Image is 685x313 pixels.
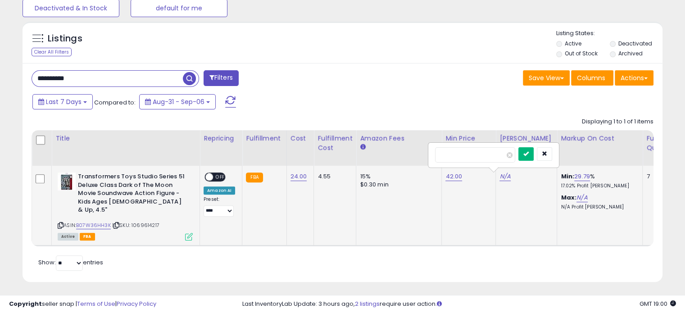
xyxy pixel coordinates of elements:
div: seller snap | | [9,300,156,308]
h5: Listings [48,32,82,45]
button: Columns [571,70,613,86]
div: 15% [360,172,435,181]
b: Min: [561,172,574,181]
a: Privacy Policy [117,299,156,308]
div: Clear All Filters [32,48,72,56]
div: 7 [646,172,674,181]
div: [PERSON_NAME] [499,134,553,143]
div: Preset: [204,196,235,217]
div: Amazon Fees [360,134,438,143]
span: Columns [577,73,605,82]
a: Terms of Use [77,299,115,308]
button: Actions [615,70,653,86]
div: Displaying 1 to 1 of 1 items [582,118,653,126]
a: 29.79 [574,172,590,181]
div: Amazon AI [204,186,235,195]
b: Max: [561,193,576,202]
span: | SKU: 1069614217 [112,222,159,229]
img: 51WdDA0m11L._SL40_.jpg [58,172,76,191]
a: N/A [576,193,587,202]
div: Last InventoryLab Update: 3 hours ago, require user action. [242,300,676,308]
div: % [561,172,635,189]
div: $0.30 min [360,181,435,189]
p: 17.02% Profit [PERSON_NAME] [561,183,635,189]
a: N/A [499,172,510,181]
span: Show: entries [38,258,103,267]
button: Filters [204,70,239,86]
b: Transformers Toys Studio Series 51 Deluxe Class Dark of The Moon Movie Soundwave Action Figure - ... [78,172,187,217]
div: Fulfillable Quantity [646,134,677,153]
label: Archived [618,50,642,57]
span: All listings currently available for purchase on Amazon [58,233,78,240]
div: ASIN: [58,172,193,239]
a: 42.00 [445,172,462,181]
span: Compared to: [94,98,136,107]
label: Deactivated [618,40,652,47]
div: Markup on Cost [561,134,639,143]
div: Fulfillment [246,134,282,143]
span: Aug-31 - Sep-06 [153,97,204,106]
small: FBA [246,172,263,182]
button: Last 7 Days [32,94,93,109]
label: Active [565,40,581,47]
a: B07W36HH3K [76,222,111,229]
a: 2 listings [355,299,380,308]
div: Min Price [445,134,492,143]
label: Out of Stock [565,50,598,57]
th: The percentage added to the cost of goods (COGS) that forms the calculator for Min & Max prices. [557,130,643,166]
button: Aug-31 - Sep-06 [139,94,216,109]
div: 4.55 [318,172,349,181]
p: N/A Profit [PERSON_NAME] [561,204,635,210]
a: 24.00 [290,172,307,181]
div: Cost [290,134,310,143]
span: 2025-09-14 19:00 GMT [640,299,676,308]
span: OFF [213,173,227,181]
button: Save View [523,70,570,86]
div: Title [55,134,196,143]
small: Amazon Fees. [360,143,365,151]
span: FBA [80,233,95,240]
strong: Copyright [9,299,42,308]
div: Fulfillment Cost [318,134,352,153]
p: Listing States: [556,29,662,38]
div: Repricing [204,134,238,143]
span: Last 7 Days [46,97,82,106]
